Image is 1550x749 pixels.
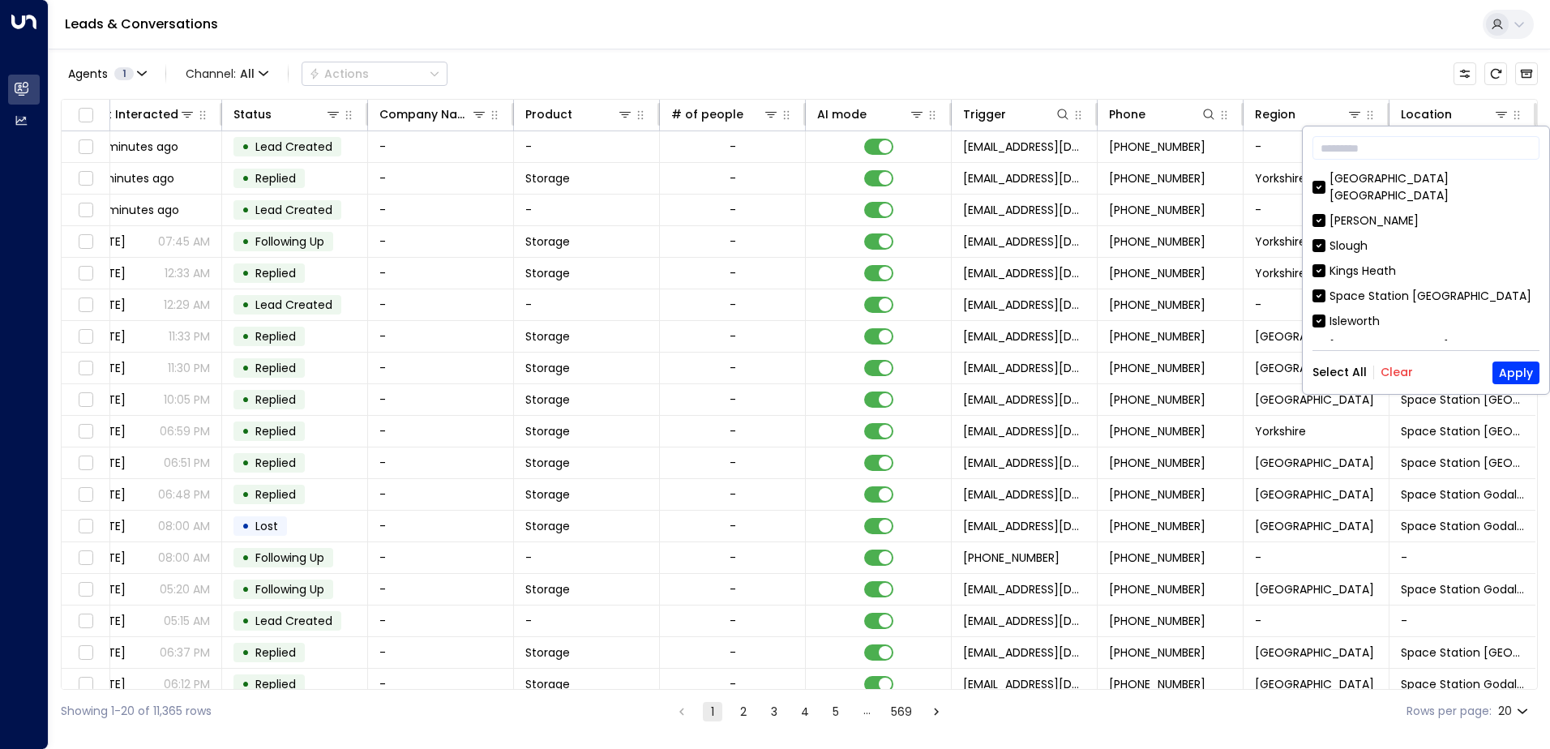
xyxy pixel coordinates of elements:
div: Status [233,105,341,124]
p: 05:15 AM [164,613,210,629]
span: Surrey [1255,486,1374,503]
div: • [242,544,250,571]
td: - [368,163,514,194]
span: 1 [114,67,134,80]
span: +447595288075 [1109,328,1205,345]
span: Toggle select row [75,485,96,505]
span: Toggle select row [75,232,96,252]
span: leads@space-station.co.uk [963,518,1085,534]
span: Toggle select row [75,516,96,537]
span: Storage [525,644,570,661]
div: Product [525,105,572,124]
span: Toggle select row [75,580,96,600]
span: +447340669600 [1109,676,1205,692]
span: Storage [525,518,570,534]
span: Toggle select row [75,200,96,220]
div: Location [1401,105,1509,124]
p: 06:51 PM [164,455,210,471]
div: - [730,297,736,313]
span: Storage [525,170,570,186]
div: Last Interacted [88,105,195,124]
span: Storage [525,423,570,439]
div: - [730,423,736,439]
span: leads@space-station.co.uk [963,233,1085,250]
div: • [242,386,250,413]
div: - [730,676,736,692]
div: - [730,613,736,629]
span: leads@space-station.co.uk [963,644,1085,661]
span: Birmingham [1255,392,1374,408]
div: Region [1255,105,1363,124]
span: leads@space-station.co.uk [963,360,1085,376]
span: 41 minutes ago [88,170,174,186]
div: Phone [1109,105,1145,124]
span: Lead Created [255,202,332,218]
div: - [730,550,736,566]
span: Replied [255,328,296,345]
span: leads@space-station.co.uk [963,613,1085,629]
button: Actions [302,62,447,86]
div: - [730,581,736,597]
span: Replied [255,455,296,471]
td: - [1389,542,1535,573]
button: page 1 [703,702,722,721]
td: - [368,542,514,573]
button: Go to page 569 [888,702,915,721]
div: • [242,417,250,445]
span: +447440682296 [1109,455,1205,471]
span: Replied [255,265,296,281]
p: 08:00 AM [158,518,210,534]
div: - [730,644,736,661]
span: Storage [525,233,570,250]
button: Go to page 2 [734,702,753,721]
a: Leads & Conversations [65,15,218,33]
span: Lost [255,518,278,534]
div: Kings Heath [1329,263,1396,280]
span: Toggle select row [75,327,96,347]
span: Channel: [179,62,275,85]
p: 07:45 AM [158,233,210,250]
span: Storage [525,360,570,376]
td: - [368,574,514,605]
span: 44 minutes ago [88,202,179,218]
div: Status [233,105,272,124]
span: +447908966275 [1109,297,1205,313]
div: • [242,512,250,540]
p: 10:05 PM [164,392,210,408]
span: Birmingham [1255,644,1374,661]
span: Space Station Doncaster [1401,423,1524,439]
p: 11:30 PM [168,360,210,376]
span: leads@space-station.co.uk [963,328,1085,345]
span: All [240,67,255,80]
span: Replied [255,423,296,439]
span: Toggle select row [75,643,96,663]
div: - [730,518,736,534]
span: Toggle select row [75,169,96,189]
span: +447908966275 [1109,265,1205,281]
p: 06:59 PM [160,423,210,439]
p: 12:33 AM [165,265,210,281]
td: - [514,542,660,573]
span: leads@space-station.co.uk [963,486,1085,503]
div: - [730,455,736,471]
div: • [242,607,250,635]
span: Toggle select row [75,358,96,379]
td: - [368,353,514,383]
p: 12:29 AM [164,297,210,313]
div: - [730,139,736,155]
span: +447891503092 [1109,486,1205,503]
div: Button group with a nested menu [302,62,447,86]
div: [GEOGRAPHIC_DATA] [GEOGRAPHIC_DATA] [1329,338,1539,372]
span: Replied [255,676,296,692]
div: Kings Heath [1312,263,1539,280]
button: Customize [1454,62,1476,85]
span: Storage [525,676,570,692]
span: Space Station Garretts Green [1401,644,1524,661]
div: - [730,486,736,503]
span: +447891503092 [1109,613,1205,629]
span: Storage [525,392,570,408]
div: Slough [1312,238,1539,255]
div: - [730,202,736,218]
span: Replied [255,644,296,661]
td: - [368,637,514,668]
